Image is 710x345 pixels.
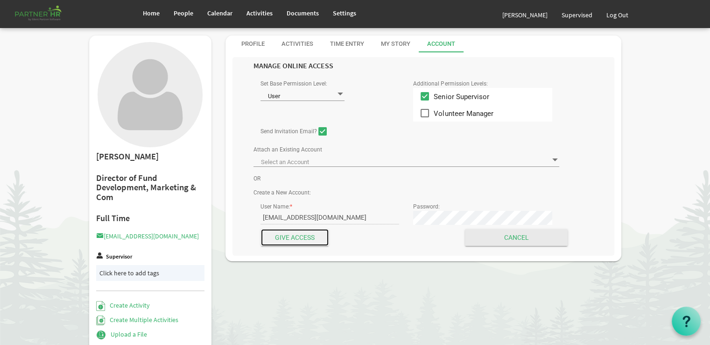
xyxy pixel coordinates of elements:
label: User Name: [260,204,290,210]
h4: Full Time [96,214,205,223]
img: Create Multiple Activities [96,316,105,325]
div: Profile [241,40,265,49]
label: OR [253,176,260,182]
label: Attach an Existing Account [253,147,322,153]
input: Give Access [261,229,329,246]
span: Settings [333,9,356,17]
label: Supervisor [106,254,132,260]
div: Time Entry [330,40,364,49]
label: Set Base Permission Level: [260,81,327,87]
span: Calendar [207,9,232,17]
span: Volunteer Manager [434,105,539,122]
span: Supervised [562,11,592,19]
h2: MANAGE ONLINE ACCESS [253,62,559,70]
div: Click here to add tags [99,268,202,278]
a: Log Out [599,2,635,28]
span: Senior Supervisor [434,88,539,105]
h2: Director of Fund Development, Marketing & Com [96,173,205,202]
a: [EMAIL_ADDRESS][DOMAIN_NAME] [96,232,199,240]
label: Create a New Account: [253,190,311,196]
img: Upload a File [96,330,106,340]
span: Documents [287,9,319,17]
label: Send Invitation Email? [260,129,317,135]
a: Create Activity [96,301,150,309]
span: Home [143,9,160,17]
div: My Story [381,40,410,49]
img: Create Activity [96,301,105,311]
label: Password: [413,204,440,210]
div: Activities [281,40,313,49]
div: tab-header [233,36,629,52]
span: Activities [246,9,273,17]
a: Supervised [555,2,599,28]
span: People [174,9,193,17]
a: [PERSON_NAME] [495,2,555,28]
a: Create Multiple Activities [96,316,179,324]
div: Account [427,40,455,49]
a: Upload a File [96,330,147,338]
h2: [PERSON_NAME] [96,152,205,162]
label: Additional Permission Levels: [413,81,487,87]
img: User with no profile picture [98,42,203,147]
